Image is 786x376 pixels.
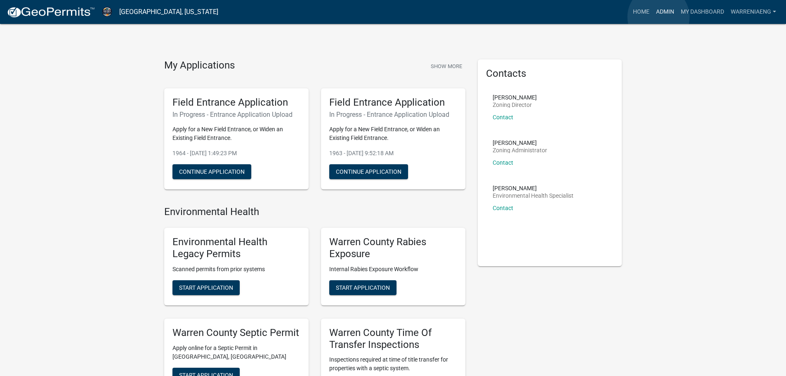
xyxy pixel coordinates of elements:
[329,125,457,142] p: Apply for a New Field Entrance, or Widen an Existing Field Entrance.
[336,284,390,291] span: Start Application
[493,185,574,191] p: [PERSON_NAME]
[172,344,300,361] p: Apply online for a Septic Permit in [GEOGRAPHIC_DATA], [GEOGRAPHIC_DATA]
[172,236,300,260] h5: Environmental Health Legacy Permits
[172,327,300,339] h5: Warren County Septic Permit
[101,6,113,17] img: Warren County, Iowa
[630,4,653,20] a: Home
[493,114,513,121] a: Contact
[329,355,457,373] p: Inspections required at time of title transfer for properties with a septic system.
[172,265,300,274] p: Scanned permits from prior systems
[486,68,614,80] h5: Contacts
[329,97,457,109] h5: Field Entrance Application
[172,111,300,118] h6: In Progress - Entrance Application Upload
[493,95,537,100] p: [PERSON_NAME]
[179,284,233,291] span: Start Application
[493,205,513,211] a: Contact
[164,206,465,218] h4: Environmental Health
[329,327,457,351] h5: Warren County Time Of Transfer Inspections
[677,4,727,20] a: My Dashboard
[119,5,218,19] a: [GEOGRAPHIC_DATA], [US_STATE]
[172,149,300,158] p: 1964 - [DATE] 1:49:23 PM
[172,125,300,142] p: Apply for a New Field Entrance, or Widen an Existing Field Entrance.
[172,280,240,295] button: Start Application
[493,140,547,146] p: [PERSON_NAME]
[493,193,574,199] p: Environmental Health Specialist
[329,236,457,260] h5: Warren County Rabies Exposure
[653,4,677,20] a: Admin
[427,59,465,73] button: Show More
[329,149,457,158] p: 1963 - [DATE] 9:52:18 AM
[727,4,779,20] a: WarrenIAEng
[172,164,251,179] button: Continue Application
[493,147,547,153] p: Zoning Administrator
[172,97,300,109] h5: Field Entrance Application
[329,265,457,274] p: Internal Rabies Exposure Workflow
[329,111,457,118] h6: In Progress - Entrance Application Upload
[329,164,408,179] button: Continue Application
[493,102,537,108] p: Zoning Director
[493,159,513,166] a: Contact
[164,59,235,72] h4: My Applications
[329,280,397,295] button: Start Application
